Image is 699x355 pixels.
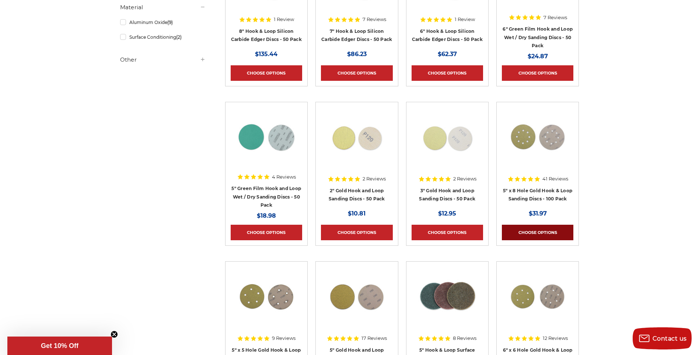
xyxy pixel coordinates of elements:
a: 2" Gold Hook and Loop Sanding Discs - 50 Pack [329,188,385,202]
h5: Other [120,55,206,64]
span: 1 Review [274,17,294,22]
span: 41 Reviews [542,176,568,181]
span: Get 10% Off [41,342,78,349]
span: (2) [176,34,182,40]
img: 2 inch hook loop sanding discs gold [327,107,386,166]
span: $18.98 [257,212,276,219]
div: Get 10% OffClose teaser [7,337,112,355]
a: Choose Options [231,65,302,81]
span: 2 Reviews [453,176,476,181]
span: 9 Reviews [272,336,296,341]
span: $31.97 [529,210,547,217]
a: Choose Options [412,65,483,81]
a: 3" Gold Hook and Loop Sanding Discs - 50 Pack [419,188,475,202]
button: Close teaser [111,331,118,338]
button: Contact us [633,327,692,349]
span: 7 Reviews [544,15,567,20]
a: Side-by-side 5-inch green film hook and loop sanding disc p60 grit and loop back [231,107,302,179]
img: 5 inch surface conditioning discs [418,267,477,326]
img: 5 inch 8 hole gold velcro disc stack [508,107,567,166]
a: 6" Hook & Loop Silicon Carbide Edger Discs - 50 Pack [412,28,483,42]
span: 1 Review [455,17,475,22]
a: Choose Options [412,225,483,240]
span: 2 Reviews [363,176,386,181]
img: 5 inch 5 hole hook and loop sanding disc [237,267,296,326]
a: 7" Hook & Loop Silicon Carbide Edger Discs - 50 Pack [321,28,392,42]
span: $135.44 [255,51,277,58]
span: 8 Reviews [453,336,476,341]
span: 12 Reviews [543,336,568,341]
a: Choose Options [502,65,573,81]
span: $24.87 [528,53,548,60]
a: 8" Hook & Loop Silicon Carbide Edger Discs - 50 Pack [231,28,302,42]
img: 6 inch 6 hole hook and loop sanding disc [508,267,567,326]
a: gold hook & loop sanding disc stack [321,267,392,338]
span: $62.37 [438,51,457,58]
a: 5 inch 8 hole gold velcro disc stack [502,107,573,179]
a: Surface Conditioning [120,31,206,44]
span: $10.81 [348,210,366,217]
a: 5" Green Film Hook and Loop Wet / Dry Sanding Discs - 50 Pack [231,186,301,208]
a: Aluminum Oxide [120,16,206,29]
a: Choose Options [502,225,573,240]
a: 6" Green Film Hook and Loop Wet / Dry Sanding Discs - 50 Pack [503,26,573,48]
span: 17 Reviews [361,336,387,341]
img: Side-by-side 5-inch green film hook and loop sanding disc p60 grit and loop back [237,107,296,166]
a: 2 inch hook loop sanding discs gold [321,107,392,179]
a: 6 inch 6 hole hook and loop sanding disc [502,267,573,338]
img: gold hook & loop sanding disc stack [327,267,386,326]
a: 5 inch 5 hole hook and loop sanding disc [231,267,302,338]
h5: Material [120,3,206,12]
span: $12.95 [438,210,456,217]
a: Choose Options [321,225,392,240]
a: Choose Options [321,65,392,81]
span: $86.23 [347,51,367,58]
span: Contact us [653,335,687,342]
a: 5" x 8 Hole Gold Hook & Loop Sanding Discs - 100 Pack [503,188,572,202]
span: 7 Reviews [363,17,386,22]
a: Choose Options [231,225,302,240]
img: 3 inch gold hook and loop sanding discs [418,107,477,166]
a: 5 inch surface conditioning discs [412,267,483,338]
span: 4 Reviews [272,175,296,179]
span: (9) [167,20,173,25]
a: 3 inch gold hook and loop sanding discs [412,107,483,179]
